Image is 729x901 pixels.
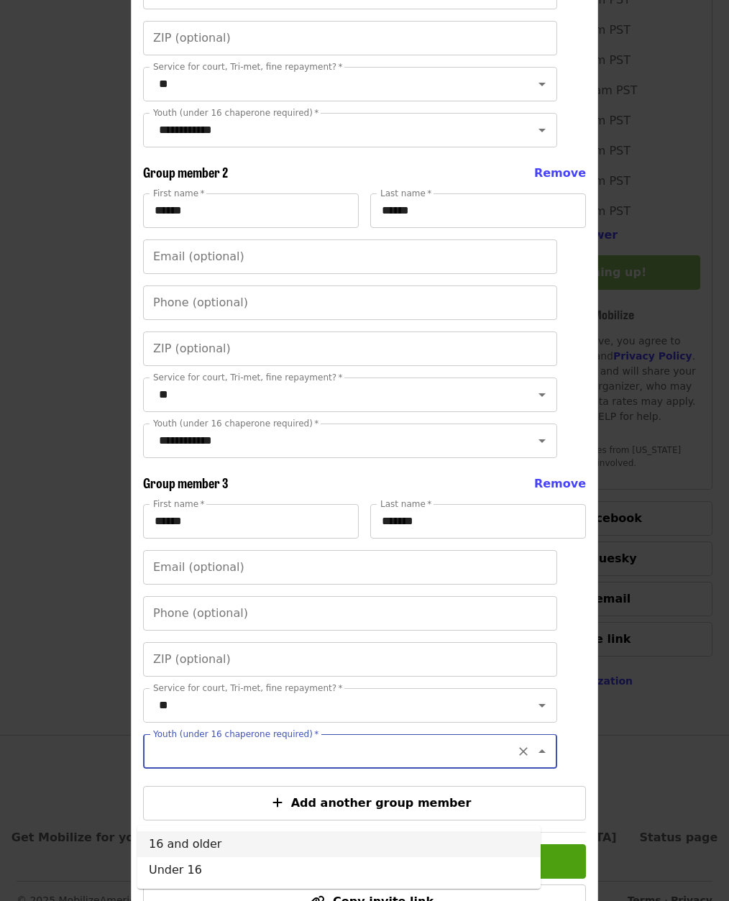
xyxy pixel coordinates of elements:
[532,431,552,451] button: Open
[534,475,586,493] button: Remove
[143,193,359,228] input: First name
[143,163,228,181] span: Group member 2
[153,63,343,71] label: Service for court, Tri-met, fine repayment?
[380,500,431,508] label: Last name
[153,500,205,508] label: First name
[143,285,557,320] input: Phone (optional)
[153,419,318,428] label: Youth (under 16 chaperone required)
[137,831,541,857] li: 16 and older
[137,857,541,883] li: Under 16
[143,642,557,677] input: ZIP (optional)
[153,189,205,198] label: First name
[143,550,557,585] input: Email (optional)
[370,504,586,539] input: Last name
[532,385,552,405] button: Open
[532,741,552,761] button: Close
[143,21,557,55] input: ZIP (optional)
[153,109,318,117] label: Youth (under 16 chaperone required)
[143,786,586,820] button: Add another group member
[153,684,343,692] label: Service for court, Tri-met, fine repayment?
[143,596,557,631] input: Phone (optional)
[534,477,586,490] span: Remove
[534,166,586,180] span: Remove
[143,504,359,539] input: First name
[532,120,552,140] button: Open
[153,373,343,382] label: Service for court, Tri-met, fine repayment?
[532,695,552,715] button: Open
[534,165,586,182] button: Remove
[143,331,557,366] input: ZIP (optional)
[153,730,318,738] label: Youth (under 16 chaperone required)
[380,189,431,198] label: Last name
[272,796,283,810] i: plus icon
[532,74,552,94] button: Open
[513,741,533,761] button: Clear
[370,193,586,228] input: Last name
[143,239,557,274] input: Email (optional)
[143,473,229,492] span: Group member 3
[291,796,472,810] span: Add another group member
